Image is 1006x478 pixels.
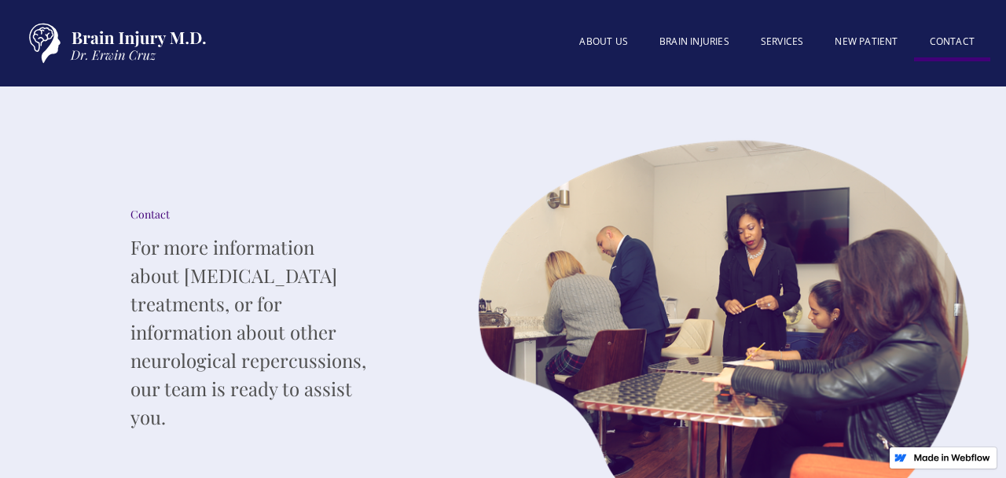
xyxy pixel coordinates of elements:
a: BRAIN INJURIES [644,26,745,57]
p: For more information about [MEDICAL_DATA] treatments, or for information about other neurological... [130,233,366,431]
img: Made in Webflow [913,454,990,461]
a: SERVICES [745,26,820,57]
a: New patient [819,26,913,57]
div: Contact [130,207,366,222]
a: home [16,16,212,71]
a: About US [564,26,644,57]
a: Contact [914,26,990,61]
